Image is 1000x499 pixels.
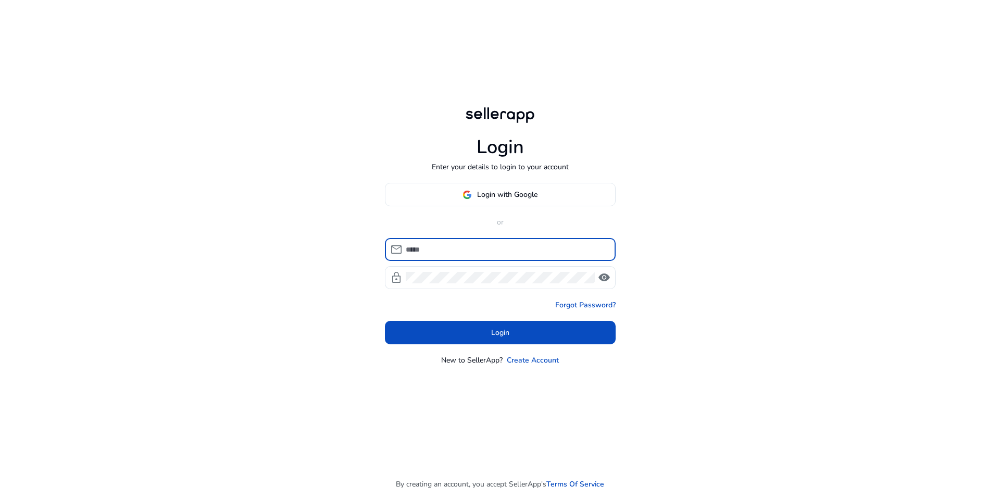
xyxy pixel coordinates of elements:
[390,243,403,256] span: mail
[555,300,616,310] a: Forgot Password?
[477,136,524,158] h1: Login
[432,161,569,172] p: Enter your details to login to your account
[546,479,604,490] a: Terms Of Service
[463,190,472,199] img: google-logo.svg
[598,271,610,284] span: visibility
[385,217,616,228] p: or
[385,321,616,344] button: Login
[441,355,503,366] p: New to SellerApp?
[507,355,559,366] a: Create Account
[491,327,509,338] span: Login
[390,271,403,284] span: lock
[477,189,537,200] span: Login with Google
[385,183,616,206] button: Login with Google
